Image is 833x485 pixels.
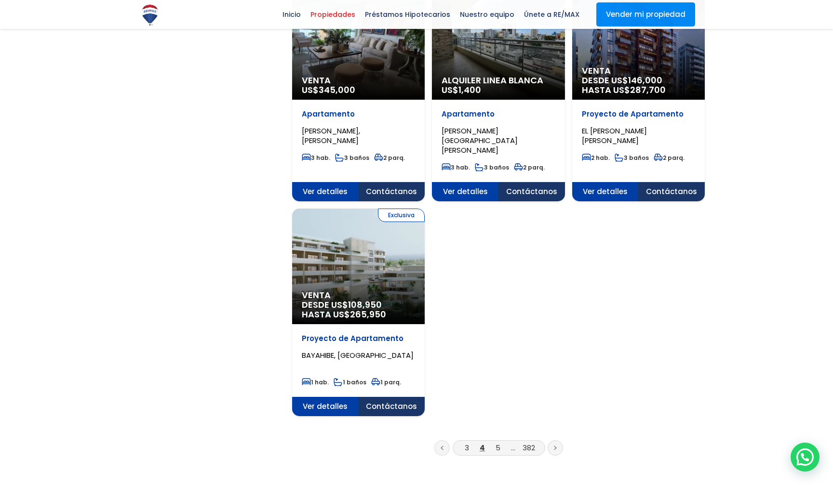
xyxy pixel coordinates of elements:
span: 2 parq. [374,154,405,162]
span: 2 parq. [654,154,685,162]
a: 3 [465,443,469,453]
span: [PERSON_NAME], [PERSON_NAME] [302,126,360,145]
span: 3 hab. [302,154,330,162]
span: [PERSON_NAME][GEOGRAPHIC_DATA][PERSON_NAME] [442,126,518,155]
span: Venta [582,66,695,76]
span: Contáctanos [498,182,565,201]
span: Únete a RE/MAX [519,7,584,22]
img: Logo de REMAX [138,3,162,27]
span: 3 baños [335,154,369,162]
span: Venta [302,290,415,300]
span: Inicio [278,7,306,22]
a: 5 [496,443,500,453]
span: Nuestro equipo [455,7,519,22]
span: US$ [302,84,355,96]
span: 3 baños [615,154,649,162]
span: 146,000 [628,74,662,86]
span: Ver detalles [432,182,498,201]
span: DESDE US$ [582,76,695,95]
span: 2 parq. [514,163,545,171]
a: Vender mi propiedad [596,2,695,26]
span: DESDE US$ [302,300,415,319]
span: Ver detalles [292,182,359,201]
span: Propiedades [306,7,360,22]
span: EL [PERSON_NAME] [PERSON_NAME] [582,126,647,145]
p: Apartamento [442,109,555,119]
a: Exclusiva Venta DESDE US$108,950 HASTA US$265,950Proyecto de ApartamentoBAYAHIBE, [GEOGRAPHIC_DAT... [292,209,425,416]
a: 4 [480,443,485,453]
span: 1 hab. [302,378,329,386]
a: 382 [523,443,535,453]
span: Contáctanos [359,397,425,416]
span: HASTA US$ [582,85,695,95]
span: Alquiler Linea Blanca [442,76,555,85]
p: Proyecto de Apartamento [582,109,695,119]
span: 1 parq. [371,378,401,386]
span: 108,950 [348,299,382,311]
span: Contáctanos [638,182,705,201]
p: Proyecto de Apartamento [302,334,415,343]
span: 1,400 [458,84,481,96]
span: 2 hab. [582,154,610,162]
span: 287,700 [630,84,666,96]
span: Ver detalles [572,182,639,201]
span: 345,000 [319,84,355,96]
span: Exclusiva [378,209,425,222]
span: HASTA US$ [302,310,415,319]
span: Préstamos Hipotecarios [360,7,455,22]
span: 3 hab. [442,163,470,171]
p: Apartamento [302,109,415,119]
span: Venta [302,76,415,85]
span: Contáctanos [359,182,425,201]
a: ... [511,443,515,453]
span: 3 baños [475,163,509,171]
span: 265,950 [350,308,386,320]
span: BAYAHIBE, [GEOGRAPHIC_DATA] [302,350,414,360]
span: Ver detalles [292,397,359,416]
span: 1 baños [334,378,366,386]
span: US$ [442,84,481,96]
